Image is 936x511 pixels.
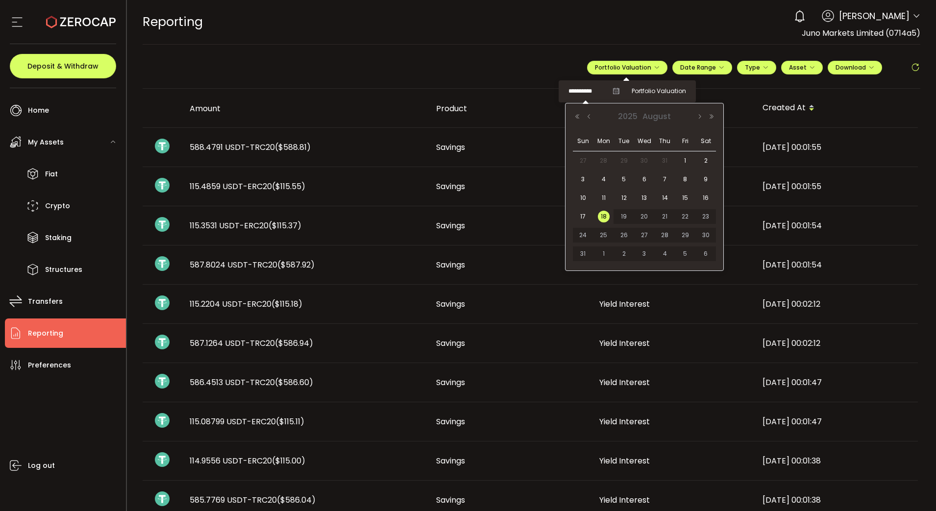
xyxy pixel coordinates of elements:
span: 2 [700,155,712,167]
span: Preferences [28,358,71,372]
span: Savings [436,220,465,231]
span: 6 [639,173,650,185]
span: 8 [679,173,691,185]
img: usdt_portfolio.svg [155,139,170,153]
span: 4 [598,173,610,185]
div: [DATE] 00:01:54 [755,220,918,231]
span: Yield Interest [599,416,650,427]
span: 2 [618,248,630,260]
span: 30 [639,155,650,167]
span: 1 [679,155,691,167]
span: 22 [679,211,691,222]
span: ($587.92) [277,259,315,270]
button: Portfolio Valuation [587,61,667,74]
span: Savings [436,416,465,427]
span: 2025 [616,111,640,122]
span: ($115.55) [272,181,305,192]
span: Savings [436,338,465,349]
span: 4 [659,248,671,260]
span: Savings [436,259,465,270]
span: 115.3531 USDT-ERC20 [190,220,301,231]
span: 16 [700,192,712,204]
iframe: Chat Widget [887,464,936,511]
span: 13 [639,192,650,204]
span: 28 [659,229,671,241]
span: Savings [436,298,465,310]
span: Type [745,63,768,72]
img: usdt_portfolio.svg [155,217,170,232]
span: Savings [436,181,465,192]
span: 31 [577,248,589,260]
div: [DATE] 00:02:12 [755,298,918,310]
span: Date Range [680,63,724,72]
span: 15 [679,192,691,204]
span: 3 [639,248,650,260]
button: Download [828,61,882,74]
span: Log out [28,459,55,473]
span: 12 [618,192,630,204]
span: Staking [45,231,72,245]
span: ($115.00) [272,455,305,466]
span: 587.8024 USDT-TRC20 [190,259,315,270]
div: Amount [182,103,428,114]
div: [DATE] 00:01:47 [755,377,918,388]
span: 115.4859 USDT-ERC20 [190,181,305,192]
span: 14 [659,192,671,204]
span: Portfolio Valuation [595,63,660,72]
span: 18 [598,211,610,222]
span: Savings [436,455,465,466]
th: Sun [573,131,593,151]
span: 27 [639,229,650,241]
span: Reporting [28,326,63,341]
span: Yield Interest [599,377,650,388]
span: 28 [598,155,610,167]
span: 31 [659,155,671,167]
div: [DATE] 00:01:38 [755,455,918,466]
img: usdt_portfolio.svg [155,335,170,349]
span: Fiat [45,167,58,181]
span: Asset [789,63,807,72]
img: usdt_portfolio.svg [155,452,170,467]
th: Wed [634,131,655,151]
div: [DATE] 00:01:38 [755,494,918,506]
span: Yield Interest [599,494,650,506]
span: Yield Interest [599,338,650,349]
button: Next Month [694,113,706,120]
span: 115.2204 USDT-ERC20 [190,298,302,310]
span: 3 [577,173,589,185]
button: Asset [781,61,823,74]
button: Next Year [706,113,717,120]
button: Date Range [672,61,732,74]
span: 1 [598,248,610,260]
span: 115.08799 USDT-ERC20 [190,416,304,427]
div: [DATE] 00:02:12 [755,338,918,349]
span: 24 [577,229,589,241]
span: 19 [618,211,630,222]
img: usdt_portfolio.svg [155,491,170,506]
span: Yield Interest [599,298,650,310]
span: 25 [598,229,610,241]
span: 6 [700,248,712,260]
button: Previous Year [571,113,583,120]
th: Tue [614,131,634,151]
span: 114.9556 USDT-ERC20 [190,455,305,466]
span: 29 [618,155,630,167]
span: ($586.60) [275,377,313,388]
img: usdt_portfolio.svg [155,374,170,389]
span: 585.7769 USDT-TRC20 [190,494,316,506]
span: 5 [618,173,630,185]
span: 586.4513 USDT-TRC20 [190,377,313,388]
span: ($586.94) [275,338,313,349]
span: Deposit & Withdraw [27,63,99,70]
img: usdt_portfolio.svg [155,413,170,428]
span: Portfolio Valuation [632,87,686,96]
span: Savings [436,377,465,388]
span: Reporting [143,13,203,30]
span: Juno Markets Limited (0714a5) [802,27,920,39]
span: ($588.81) [275,142,311,153]
img: usdt_portfolio.svg [155,295,170,310]
span: Crypto [45,199,70,213]
th: Fri [675,131,696,151]
span: 27 [577,155,589,167]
